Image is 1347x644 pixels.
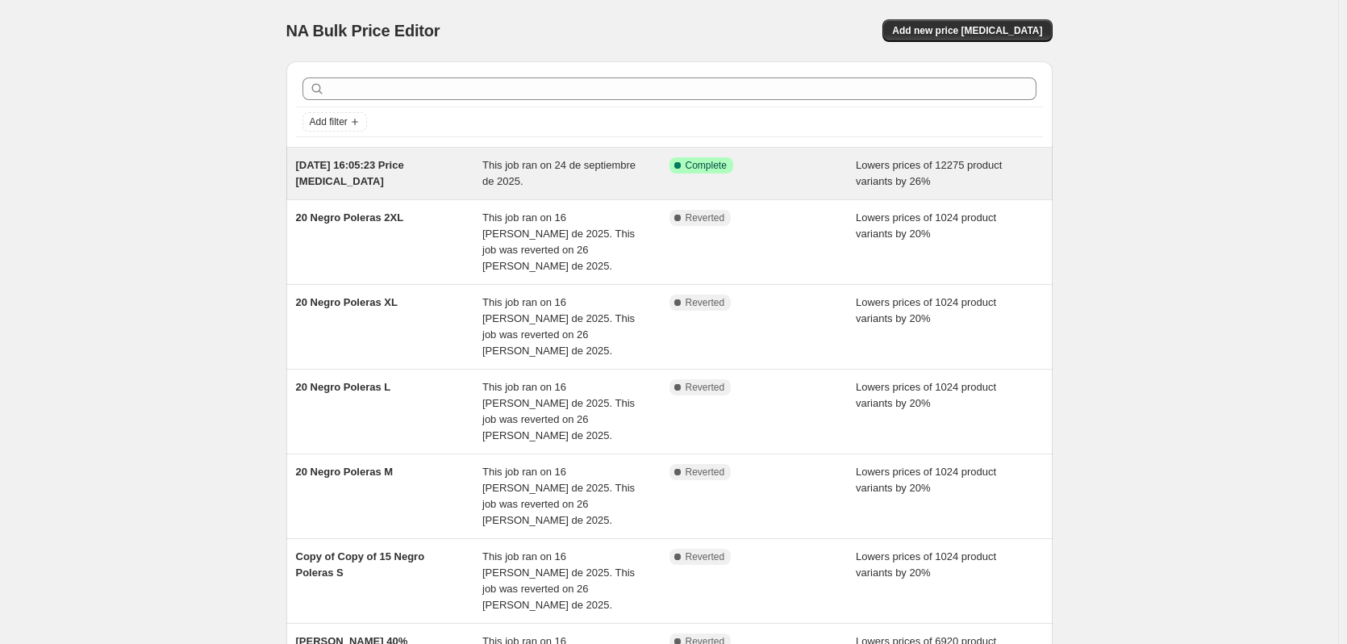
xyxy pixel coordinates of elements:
span: [DATE] 16:05:23 Price [MEDICAL_DATA] [296,159,404,187]
span: 20 Negro Poleras L [296,381,391,393]
span: This job ran on 16 [PERSON_NAME] de 2025. This job was reverted on 26 [PERSON_NAME] de 2025. [482,550,635,611]
span: Copy of Copy of 15 Negro Poleras S [296,550,425,579]
span: Complete [686,159,727,172]
span: Lowers prices of 12275 product variants by 26% [856,159,1002,187]
span: Add new price [MEDICAL_DATA] [892,24,1042,37]
span: Lowers prices of 1024 product variants by 20% [856,211,996,240]
span: This job ran on 24 de septiembre de 2025. [482,159,636,187]
span: This job ran on 16 [PERSON_NAME] de 2025. This job was reverted on 26 [PERSON_NAME] de 2025. [482,381,635,441]
span: This job ran on 16 [PERSON_NAME] de 2025. This job was reverted on 26 [PERSON_NAME] de 2025. [482,296,635,357]
span: Lowers prices of 1024 product variants by 20% [856,296,996,324]
span: Reverted [686,466,725,479]
span: Lowers prices of 1024 product variants by 20% [856,466,996,494]
span: 20 Negro Poleras XL [296,296,398,308]
span: Add filter [310,115,348,128]
span: 20 Negro Poleras 2XL [296,211,404,224]
span: Lowers prices of 1024 product variants by 20% [856,550,996,579]
span: Reverted [686,211,725,224]
button: Add filter [302,112,367,132]
span: This job ran on 16 [PERSON_NAME] de 2025. This job was reverted on 26 [PERSON_NAME] de 2025. [482,466,635,526]
button: Add new price [MEDICAL_DATA] [882,19,1052,42]
span: Reverted [686,381,725,394]
span: Reverted [686,550,725,563]
span: 20 Negro Poleras M [296,466,394,478]
span: Lowers prices of 1024 product variants by 20% [856,381,996,409]
span: This job ran on 16 [PERSON_NAME] de 2025. This job was reverted on 26 [PERSON_NAME] de 2025. [482,211,635,272]
span: NA Bulk Price Editor [286,22,440,40]
span: Reverted [686,296,725,309]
